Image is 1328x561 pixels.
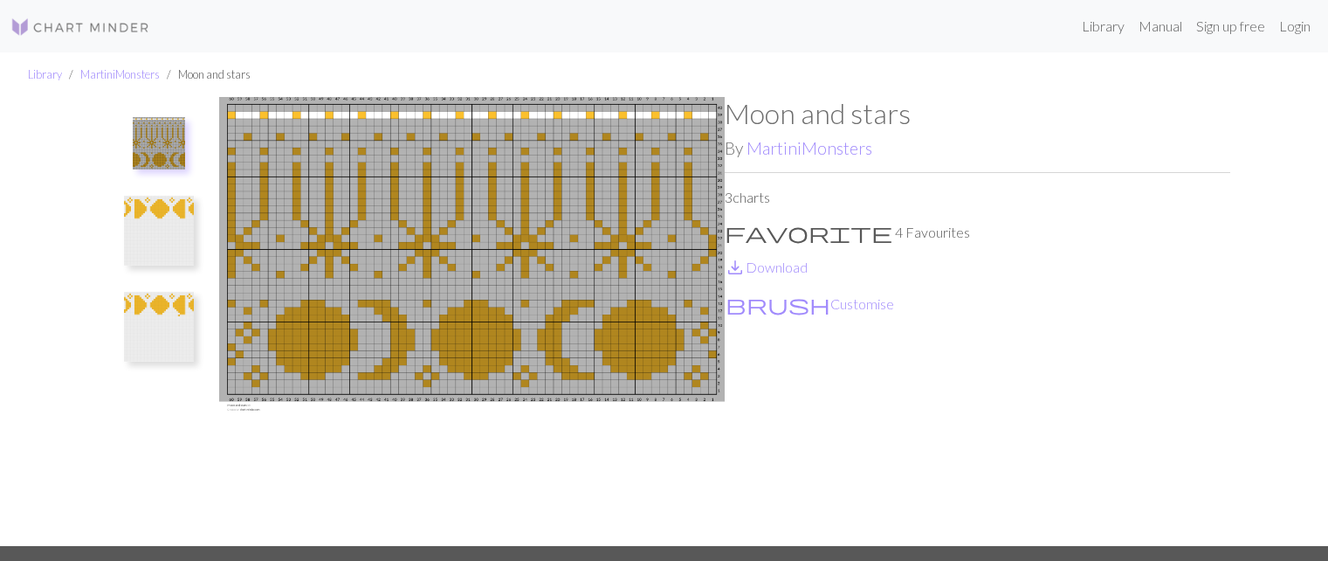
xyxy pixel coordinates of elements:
[725,220,892,245] span: favorite
[80,67,160,81] a: MartiniMonsters
[725,187,1230,208] p: 3 charts
[725,293,895,315] button: CustomiseCustomise
[725,255,746,280] span: save_alt
[28,67,62,81] a: Library
[726,294,830,315] i: Customise
[1272,9,1318,44] a: Login
[747,138,872,158] a: MartiniMonsters
[725,222,892,243] i: Favourite
[725,259,808,275] a: DownloadDownload
[133,117,185,170] img: Moon and stars
[160,66,251,83] li: Moon and stars
[726,292,830,316] span: brush
[10,17,150,38] img: Logo
[725,138,1230,158] h2: By
[1189,9,1272,44] a: Sign up free
[1075,9,1132,44] a: Library
[725,97,1230,130] h1: Moon and stars
[124,196,194,266] img: Copy of Moon and stars
[725,222,1230,243] p: 4 Favourites
[1132,9,1189,44] a: Manual
[219,97,725,546] img: Moon and stars
[124,292,194,362] img: Copy of Copy of Moon and stars
[725,257,746,278] i: Download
